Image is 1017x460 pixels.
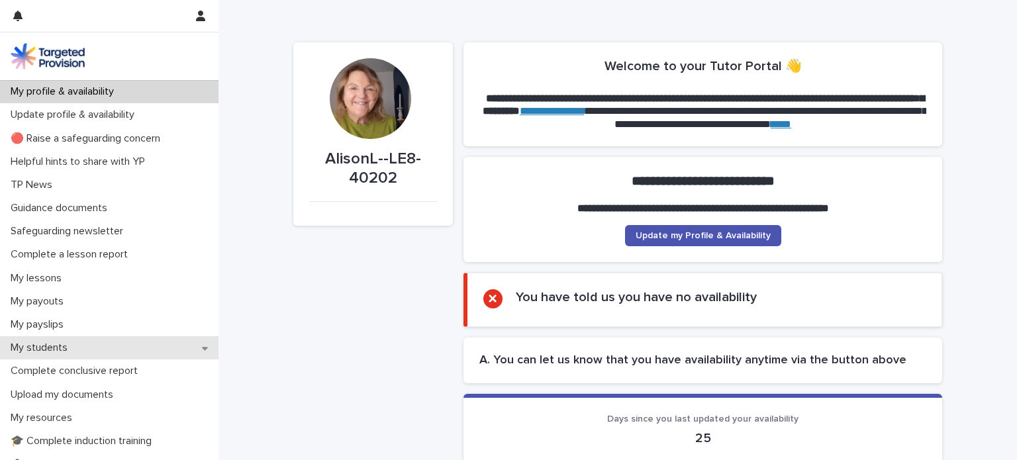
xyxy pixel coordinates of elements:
p: Upload my documents [5,389,124,401]
p: 🎓 Complete induction training [5,435,162,447]
p: Complete a lesson report [5,248,138,261]
p: My payslips [5,318,74,331]
p: 25 [479,430,926,446]
p: My profile & availability [5,85,124,98]
p: AlisonL--LE8-40202 [309,150,437,188]
p: My payouts [5,295,74,308]
h2: A. You can let us know that you have availability anytime via the button above [479,353,926,368]
p: TP News [5,179,63,191]
h2: You have told us you have no availability [516,289,757,305]
p: Update profile & availability [5,109,145,121]
p: Safeguarding newsletter [5,225,134,238]
p: My students [5,342,78,354]
span: Update my Profile & Availability [636,231,771,240]
span: Days since you last updated your availability [607,414,799,424]
p: Complete conclusive report [5,365,148,377]
p: My lessons [5,272,72,285]
h2: Welcome to your Tutor Portal 👋 [605,58,802,74]
a: Update my Profile & Availability [625,225,781,246]
p: My resources [5,412,83,424]
p: 🔴 Raise a safeguarding concern [5,132,171,145]
p: Guidance documents [5,202,118,214]
img: M5nRWzHhSzIhMunXDL62 [11,43,85,69]
p: Helpful hints to share with YP [5,156,156,168]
